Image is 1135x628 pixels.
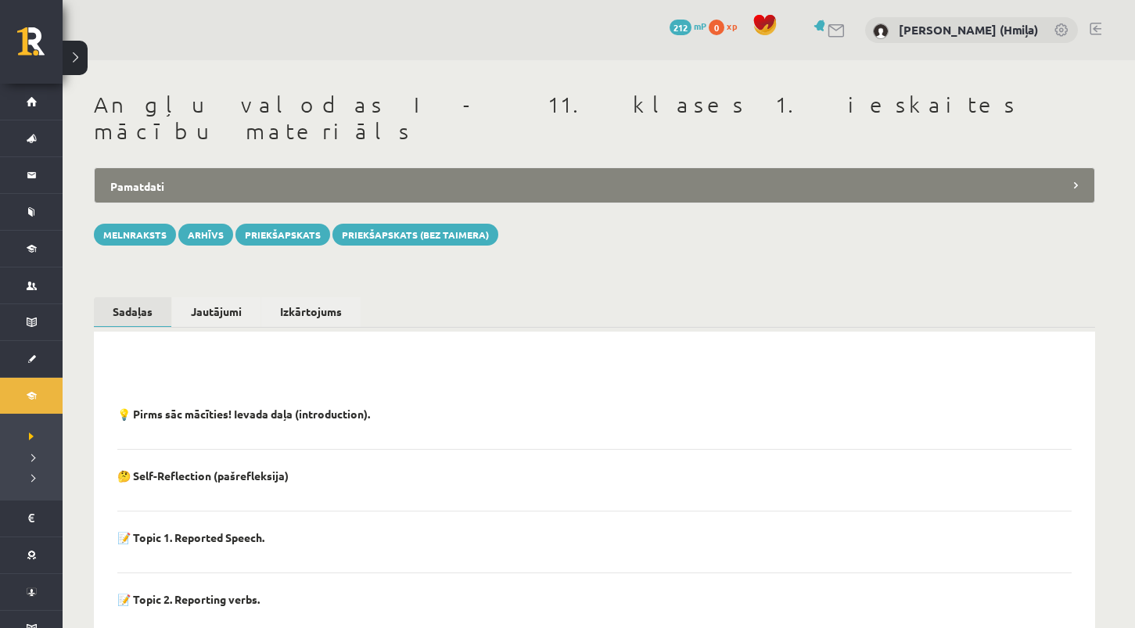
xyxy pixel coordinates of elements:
a: Jautājumi [172,297,260,326]
span: 212 [670,20,691,35]
a: Izkārtojums [261,297,361,326]
a: Priekšapskats (bez taimera) [332,224,498,246]
h1: Angļu valodas I - 11. klases 1. ieskaites mācību materiāls [94,92,1095,144]
a: Rīgas 1. Tālmācības vidusskola [17,27,63,66]
a: 0 xp [709,20,745,32]
a: 212 mP [670,20,706,32]
p: 🤔 Self-Reflection (pašrefleksija) [117,468,289,483]
a: Priekšapskats [235,224,330,246]
p: 📝 Topic 1. Reported Speech. [117,530,264,544]
legend: Pamatdati [94,167,1095,203]
button: Arhīvs [178,224,233,246]
p: 📝 Topic 2. Reporting verbs. [117,592,260,606]
a: Sadaļas [94,297,171,328]
button: Melnraksts [94,224,176,246]
span: 0 [709,20,724,35]
img: Anastasiia Khmil (Hmiļa) [873,23,889,39]
span: mP [694,20,706,32]
p: 💡 Pirms sāc mācīties! Ievada daļa (introduction). [117,407,370,421]
span: xp [727,20,737,32]
a: [PERSON_NAME] (Hmiļa) [899,22,1038,38]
